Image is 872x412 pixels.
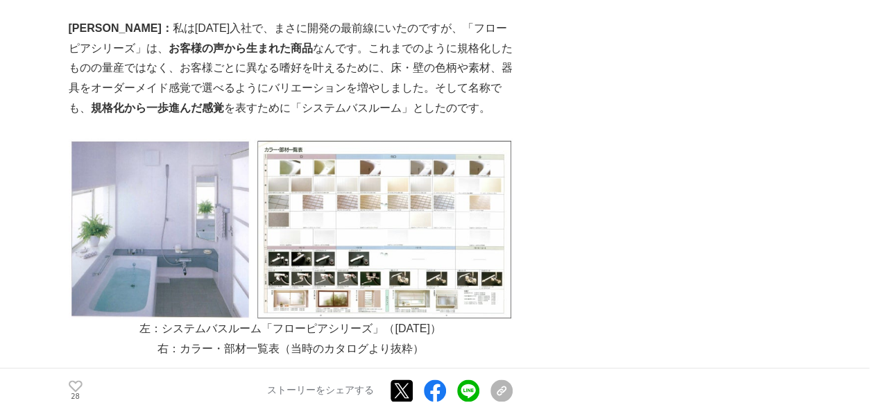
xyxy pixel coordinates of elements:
[69,139,513,319] img: thumbnail_863baba0-f565-11ee-869e-9d4a80000aee.png
[267,384,374,397] p: ストーリーをシェアする
[69,22,173,34] strong: [PERSON_NAME]：
[69,19,513,119] p: 私は[DATE]入社で、まさに開発の最前線にいたのですが、「フローピアシリーズ」は、 なんです。これまでのように規格化したものの量産ではなく、お客様ごとに異なる嗜好を叶えるために、床・壁の色柄や...
[69,319,513,339] p: 左：システムバスルーム「フローピアシリーズ」（[DATE]）
[91,102,224,114] strong: 規格化から一歩進んだ感覚
[69,393,83,400] p: 28
[169,42,313,54] strong: お客様の声から生まれた商品
[69,339,513,359] p: 右：カラー・部材一覧表（当時のカタログより抜粋）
